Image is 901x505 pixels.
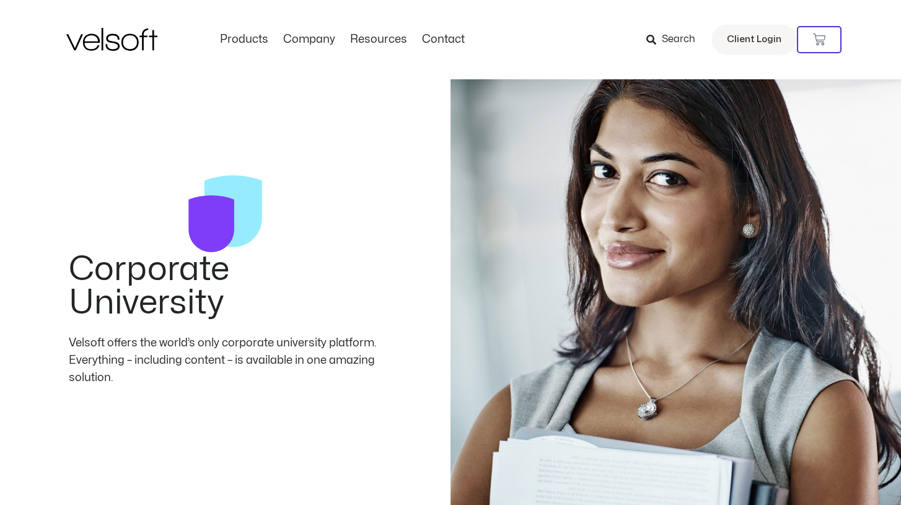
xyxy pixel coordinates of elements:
[276,33,343,46] a: CompanyMenu Toggle
[213,33,472,46] nav: Menu
[727,32,781,48] span: Client Login
[69,253,382,320] h2: Corporate University
[343,33,415,46] a: ResourcesMenu Toggle
[69,335,382,387] div: Velsoft offers the world’s only corporate university platform. Everything – including content – i...
[213,33,276,46] a: ProductsMenu Toggle
[415,33,472,46] a: ContactMenu Toggle
[711,25,797,55] a: Client Login
[662,32,695,48] span: Search
[646,29,704,50] a: Search
[66,28,157,51] img: Velsoft Training Materials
